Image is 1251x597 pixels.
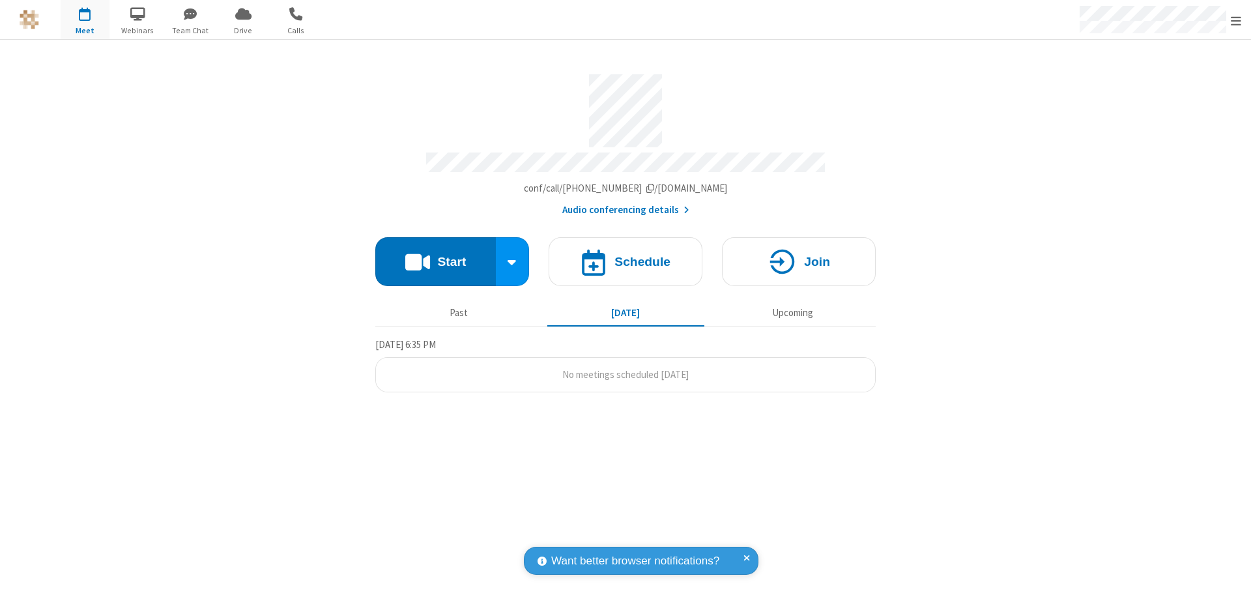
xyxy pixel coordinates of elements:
[20,10,39,29] img: QA Selenium DO NOT DELETE OR CHANGE
[61,25,109,36] span: Meet
[562,203,689,218] button: Audio conferencing details
[375,65,876,218] section: Account details
[804,255,830,268] h4: Join
[562,368,689,381] span: No meetings scheduled [DATE]
[551,553,719,570] span: Want better browser notifications?
[375,338,436,351] span: [DATE] 6:35 PM
[219,25,268,36] span: Drive
[524,182,728,194] span: Copy my meeting room link
[375,337,876,393] section: Today's Meetings
[496,237,530,286] div: Start conference options
[272,25,321,36] span: Calls
[166,25,215,36] span: Team Chat
[381,300,538,325] button: Past
[524,181,728,196] button: Copy my meeting room linkCopy my meeting room link
[722,237,876,286] button: Join
[549,237,702,286] button: Schedule
[113,25,162,36] span: Webinars
[614,255,670,268] h4: Schedule
[714,300,871,325] button: Upcoming
[437,255,466,268] h4: Start
[547,300,704,325] button: [DATE]
[375,237,496,286] button: Start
